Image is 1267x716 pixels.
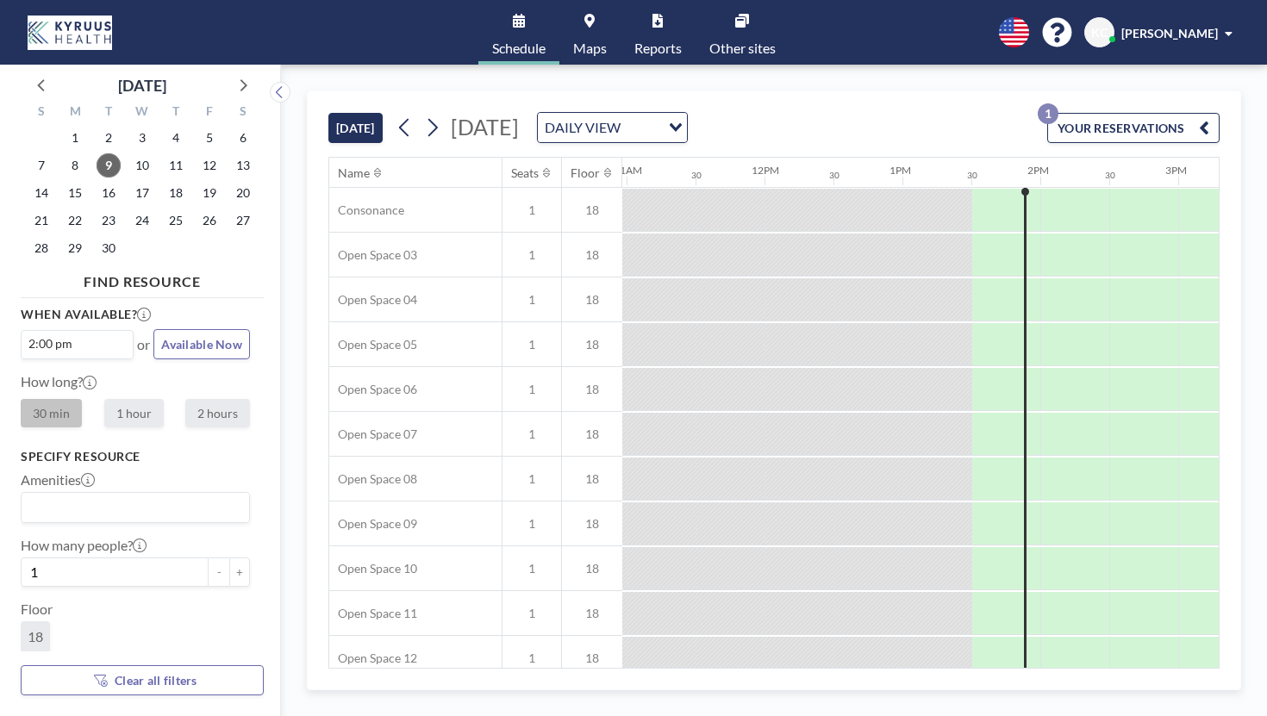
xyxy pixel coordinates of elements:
span: Sunday, September 28, 2025 [29,236,53,260]
span: 1 [502,202,561,218]
span: Thursday, September 4, 2025 [164,126,188,150]
span: 18 [562,247,622,263]
span: Tuesday, September 16, 2025 [97,181,121,205]
span: 1 [502,651,561,666]
span: 1 [502,426,561,442]
span: Open Space 11 [329,606,417,621]
input: Search for option [77,334,123,353]
div: 2PM [1027,164,1049,177]
label: How long? [21,373,97,389]
span: Monday, September 15, 2025 [63,181,87,205]
div: Search for option [538,113,687,142]
span: Open Space 03 [329,247,417,263]
div: S [226,102,259,124]
input: Search for option [626,116,658,139]
span: Open Space 06 [329,382,417,397]
span: 18 [562,471,622,487]
div: Search for option [22,493,249,522]
span: Other sites [709,41,776,55]
span: 18 [562,426,622,442]
button: - [209,557,229,587]
span: [DATE] [451,114,519,140]
span: Tuesday, September 23, 2025 [97,209,121,233]
div: Name [338,165,370,181]
div: Floor [571,165,600,181]
span: 1 [502,516,561,532]
div: T [92,102,126,124]
span: Thursday, September 11, 2025 [164,153,188,177]
span: Reports [634,41,682,55]
div: Search for option [22,331,133,357]
div: M [59,102,92,124]
span: Tuesday, September 2, 2025 [97,126,121,150]
div: 30 [829,170,839,181]
span: Open Space 12 [329,651,417,666]
span: 1 [502,247,561,263]
span: Saturday, September 27, 2025 [231,209,255,233]
span: 18 [562,606,622,621]
span: Open Space 10 [329,561,417,576]
span: Monday, September 8, 2025 [63,153,87,177]
button: + [229,557,250,587]
p: 1 [1038,103,1058,124]
button: Clear all filters [21,665,264,695]
div: S [25,102,59,124]
h3: Specify resource [21,449,250,464]
span: Monday, September 29, 2025 [63,236,87,260]
span: Monday, September 1, 2025 [63,126,87,150]
span: Tuesday, September 9, 2025 [97,153,121,177]
span: Friday, September 5, 2025 [197,126,222,150]
div: W [126,102,159,124]
div: 1PM [889,164,911,177]
span: Wednesday, September 3, 2025 [130,126,154,150]
span: Sunday, September 14, 2025 [29,181,53,205]
span: Thursday, September 18, 2025 [164,181,188,205]
h4: FIND RESOURCE [21,266,264,290]
input: Search for option [23,496,240,519]
label: How many people? [21,537,147,554]
span: 18 [562,382,622,397]
span: 18 [562,337,622,352]
label: 1 hour [104,399,164,427]
span: 18 [562,651,622,666]
label: 30 min [21,399,82,427]
span: DAILY VIEW [541,116,624,139]
span: 18 [562,516,622,532]
span: 1 [502,337,561,352]
span: Wednesday, September 24, 2025 [130,209,154,233]
div: 30 [967,170,977,181]
span: Friday, September 19, 2025 [197,181,222,205]
span: Monday, September 22, 2025 [63,209,87,233]
label: 2 hours [185,399,250,427]
span: Maps [573,41,607,55]
button: YOUR RESERVATIONS1 [1047,113,1220,143]
div: Seats [511,165,539,181]
span: Friday, September 12, 2025 [197,153,222,177]
span: Friday, September 26, 2025 [197,209,222,233]
span: 18 [562,202,622,218]
span: Open Space 04 [329,292,417,308]
label: Amenities [21,471,95,489]
span: Open Space 07 [329,426,417,442]
span: Consonance [329,202,404,218]
span: 1 [502,561,561,576]
div: 3PM [1165,164,1187,177]
span: or [137,336,150,353]
span: Saturday, September 6, 2025 [231,126,255,150]
span: 2:00 pm [25,335,75,352]
label: Floor [21,601,53,618]
span: 18 [562,561,622,576]
div: F [192,102,226,124]
span: 18 [562,292,622,308]
span: Saturday, September 20, 2025 [231,181,255,205]
div: 11AM [614,164,642,177]
span: Available Now [161,337,242,352]
button: [DATE] [328,113,383,143]
span: Sunday, September 21, 2025 [29,209,53,233]
span: 1 [502,382,561,397]
span: Open Space 09 [329,516,417,532]
span: Clear all filters [115,673,197,688]
div: [DATE] [118,73,166,97]
span: Saturday, September 13, 2025 [231,153,255,177]
span: Thursday, September 25, 2025 [164,209,188,233]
